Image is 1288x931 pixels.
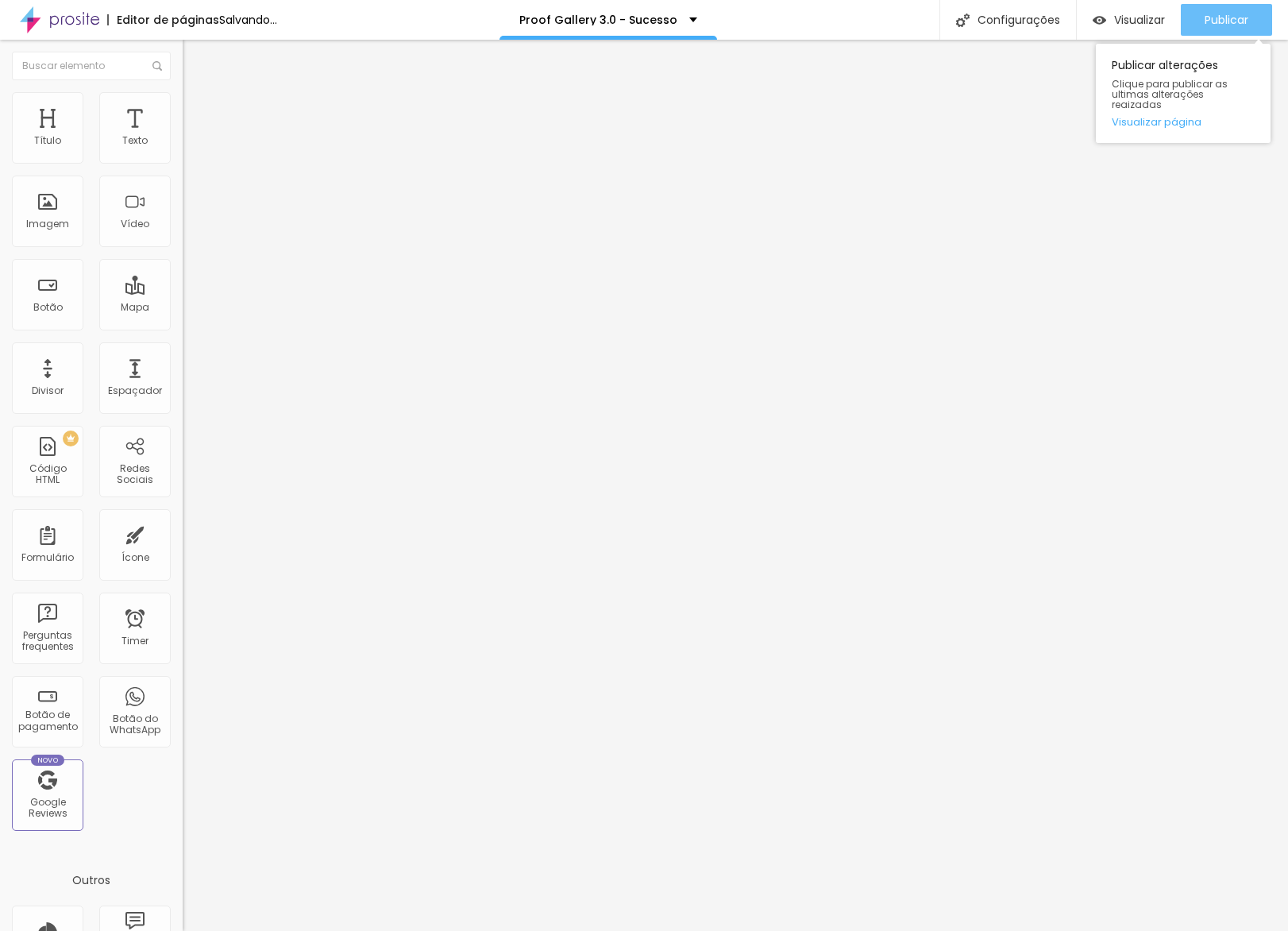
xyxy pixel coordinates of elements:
[1077,4,1181,36] button: Visualizar
[1096,44,1271,143] div: Publicar alterações
[16,709,79,732] div: Botão de pagamento
[183,40,1288,931] iframe: Editor
[31,755,65,766] div: Novo
[21,552,74,563] div: Formulário
[121,552,149,563] div: Ícone
[1205,14,1248,26] span: Publicar
[121,218,149,230] div: Vídeo
[103,713,166,736] div: Botão do WhatsApp
[103,463,166,486] div: Redes Sociais
[519,14,677,25] p: Proof Gallery 3.0 - Sucesso
[33,302,63,313] div: Botão
[107,14,219,25] div: Editor de páginas
[152,61,162,71] img: Icone
[1114,14,1165,26] span: Visualizar
[1181,4,1272,36] button: Publicar
[12,52,171,80] input: Buscar elemento
[16,630,79,653] div: Perguntas frequentes
[121,635,148,647] div: Timer
[1112,79,1255,110] span: Clique para publicar as ultimas alterações reaizadas
[26,218,69,230] div: Imagem
[16,797,79,820] div: Google Reviews
[108,385,162,396] div: Espaçador
[16,463,79,486] div: Código HTML
[219,14,277,25] div: Salvando...
[1112,117,1255,127] a: Visualizar página
[956,14,970,27] img: Icone
[122,135,148,146] div: Texto
[34,135,61,146] div: Título
[32,385,64,396] div: Divisor
[1093,14,1106,27] img: view-1.svg
[121,302,149,313] div: Mapa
